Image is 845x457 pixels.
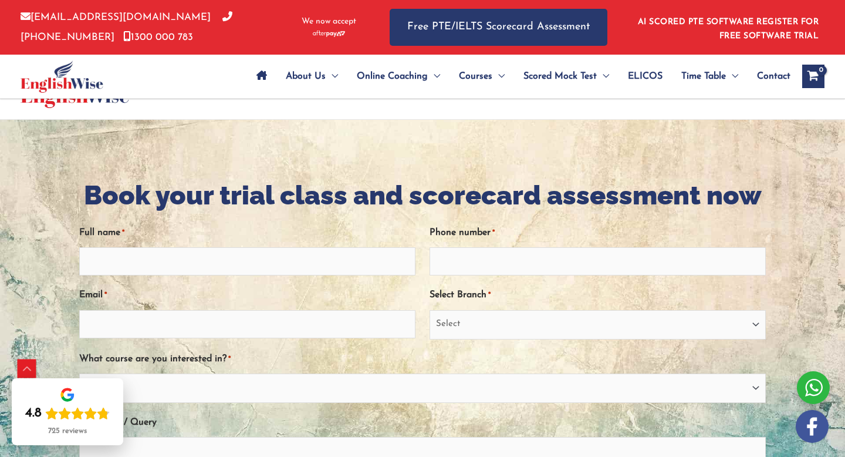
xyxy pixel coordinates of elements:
[681,56,726,97] span: Time Table
[430,285,491,305] label: Select Branch
[357,56,428,97] span: Online Coaching
[390,9,607,46] a: Free PTE/IELTS Scorecard Assessment
[748,56,790,97] a: Contact
[428,56,440,97] span: Menu Toggle
[302,16,356,28] span: We now accept
[347,56,449,97] a: Online CoachingMenu Toggle
[449,56,514,97] a: CoursesMenu Toggle
[459,56,492,97] span: Courses
[247,56,790,97] nav: Site Navigation: Main Menu
[638,18,819,41] a: AI SCORED PTE SOFTWARE REGISTER FOR FREE SOFTWARE TRIAL
[726,56,738,97] span: Menu Toggle
[618,56,672,97] a: ELICOS
[796,410,829,443] img: white-facebook.png
[79,179,766,213] h2: Book your trial class and scorecard assessment now
[123,32,193,42] a: 1300 000 783
[672,56,748,97] a: Time TableMenu Toggle
[21,12,211,22] a: [EMAIL_ADDRESS][DOMAIN_NAME]
[631,8,824,46] aside: Header Widget 1
[326,56,338,97] span: Menu Toggle
[21,12,232,42] a: [PHONE_NUMBER]
[25,405,110,422] div: Rating: 4.8 out of 5
[79,223,124,243] label: Full name
[430,223,495,243] label: Phone number
[757,56,790,97] span: Contact
[276,56,347,97] a: About UsMenu Toggle
[313,31,345,37] img: Afterpay-Logo
[514,56,618,97] a: Scored Mock TestMenu Toggle
[286,56,326,97] span: About Us
[802,65,824,88] a: View Shopping Cart, empty
[628,56,663,97] span: ELICOS
[492,56,505,97] span: Menu Toggle
[597,56,609,97] span: Menu Toggle
[25,405,42,422] div: 4.8
[48,426,87,436] div: 725 reviews
[79,350,231,369] label: What course are you interested in?
[523,56,597,97] span: Scored Mock Test
[79,285,107,305] label: Email
[21,61,103,93] img: cropped-ew-logo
